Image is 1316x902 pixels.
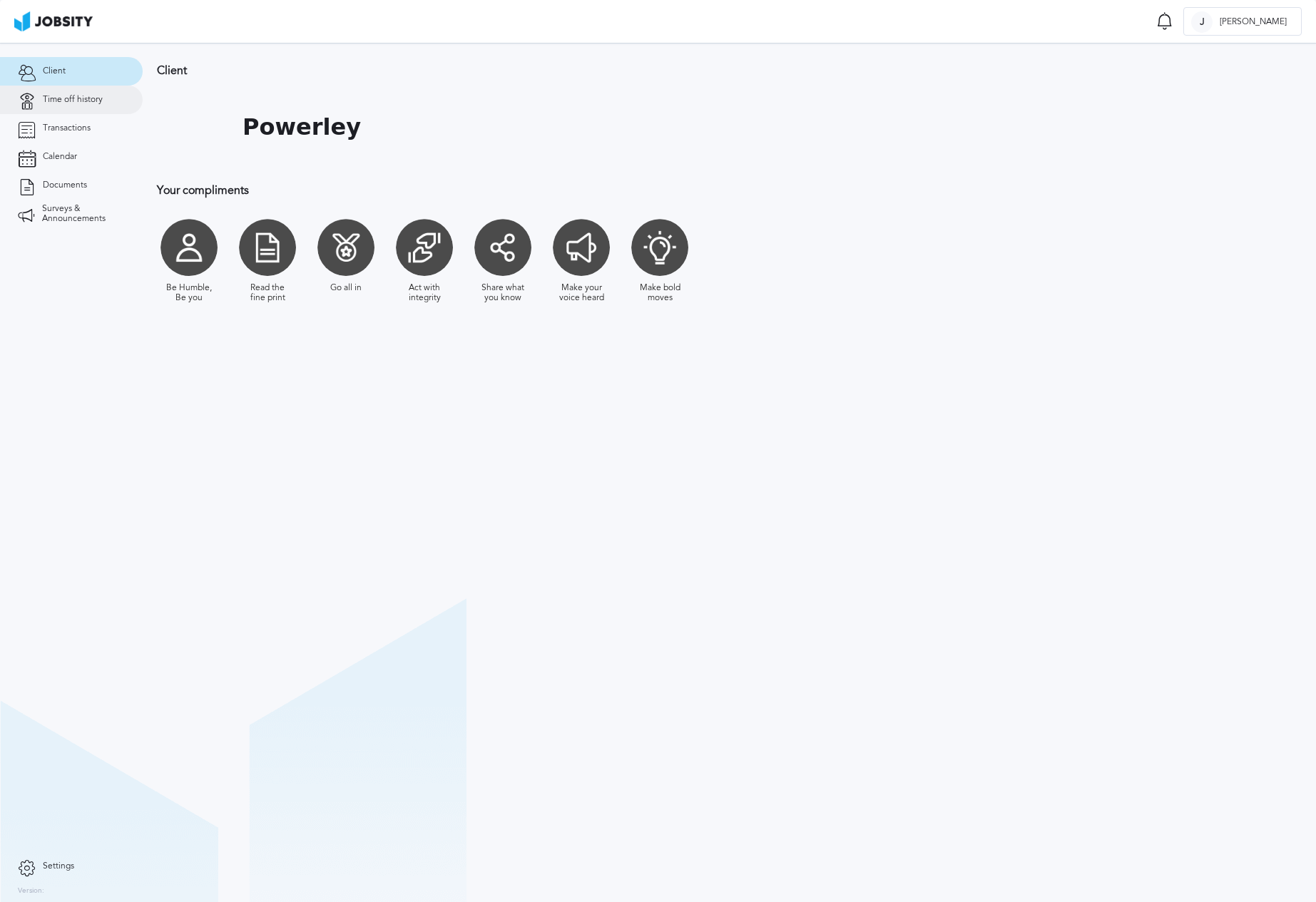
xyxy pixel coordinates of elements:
div: Act with integrity [399,283,449,303]
div: J [1191,11,1213,33]
div: Share what you know [478,283,528,303]
span: [PERSON_NAME] [1213,17,1294,27]
h3: Client [157,64,931,77]
h3: Your compliments [157,184,931,197]
div: Be Humble, Be you [164,283,214,303]
span: Documents [43,180,87,190]
span: Transactions [43,123,91,133]
span: Settings [43,861,74,871]
div: Go all in [330,283,362,293]
label: Version: [18,887,44,896]
div: Read the fine print [243,283,292,303]
button: J[PERSON_NAME] [1183,7,1302,36]
span: Surveys & Announcements [42,204,125,224]
span: Calendar [43,152,77,162]
div: Make bold moves [635,283,685,303]
span: Time off history [43,95,103,105]
div: Make your voice heard [556,283,606,303]
span: Client [43,66,66,76]
img: ab4bad089aa723f57921c736e9817d99.png [14,11,93,31]
h1: Powerley [243,114,361,140]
